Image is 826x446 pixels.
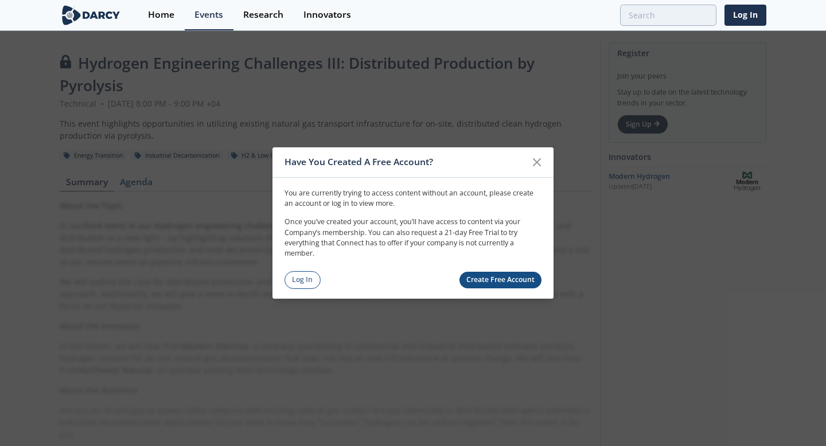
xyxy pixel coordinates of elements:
[724,5,766,26] a: Log In
[285,151,526,173] div: Have You Created A Free Account?
[148,10,174,19] div: Home
[303,10,351,19] div: Innovators
[285,217,541,259] p: Once you’ve created your account, you’ll have access to content via your Company’s membership. Yo...
[459,272,542,288] a: Create Free Account
[285,187,541,209] p: You are currently trying to access content without an account, please create an account or log in...
[60,5,122,25] img: logo-wide.svg
[285,271,321,289] a: Log In
[620,5,716,26] input: Advanced Search
[194,10,223,19] div: Events
[243,10,283,19] div: Research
